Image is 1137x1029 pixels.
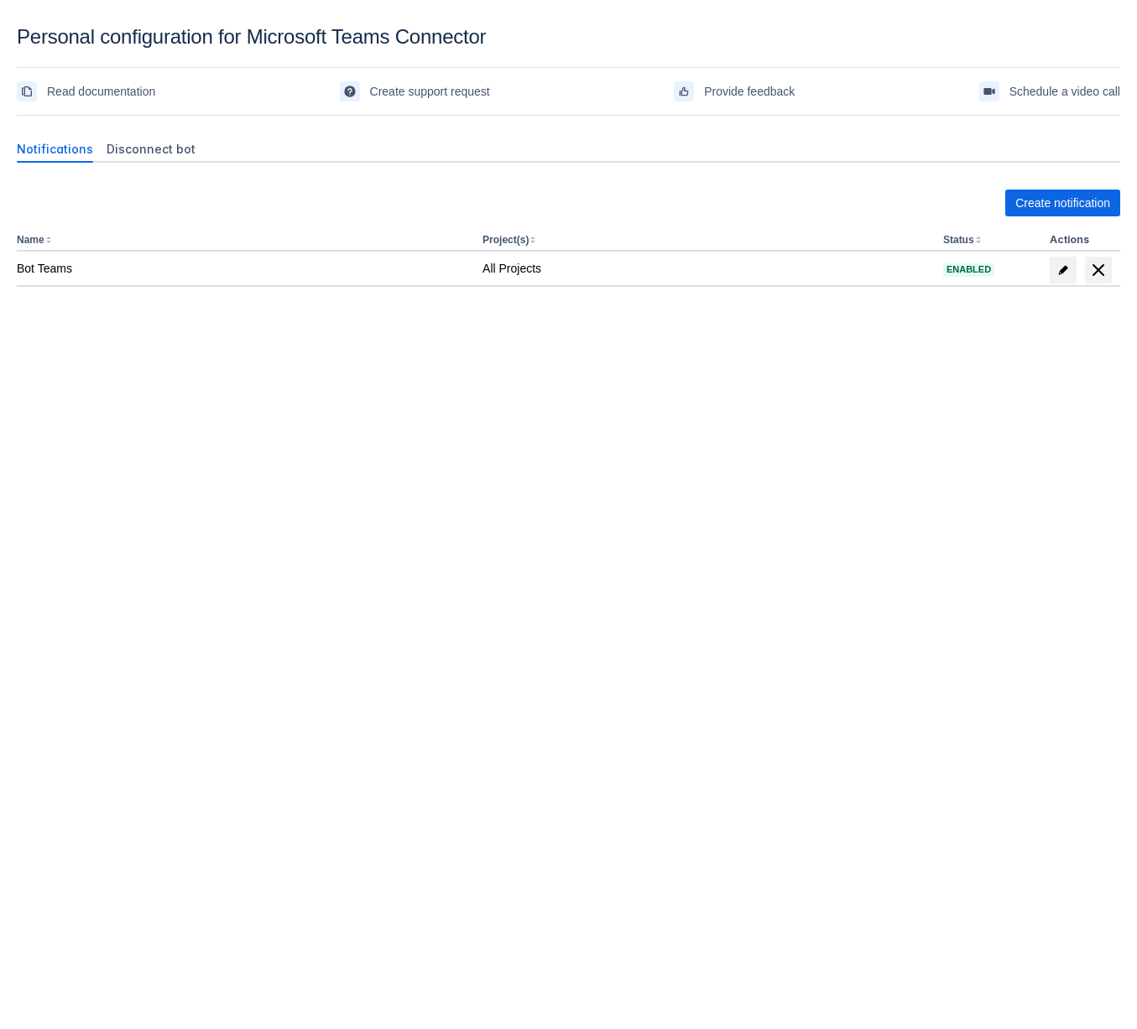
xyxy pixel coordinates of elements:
span: delete [1088,260,1108,280]
a: Create support request [340,78,490,105]
button: Status [943,234,974,246]
a: Provide feedback [674,78,795,105]
a: Read documentation [17,78,155,105]
div: Personal configuration for Microsoft Teams Connector [17,25,1120,49]
span: support [343,85,357,98]
span: Notifications [17,141,93,158]
span: Create notification [1015,190,1110,216]
span: Enabled [943,265,994,274]
div: All Projects [482,260,930,277]
span: Disconnect bot [107,141,196,158]
span: edit [1056,263,1070,277]
span: Schedule a video call [1009,78,1120,105]
button: Name [17,234,44,246]
button: Project(s) [482,234,529,246]
button: Create notification [1005,190,1120,216]
span: Create support request [370,78,490,105]
th: Actions [1043,230,1120,252]
span: Provide feedback [704,78,795,105]
span: documentation [20,85,34,98]
span: feedback [677,85,691,98]
div: Bot Teams [17,260,469,277]
a: Schedule a video call [979,78,1120,105]
span: videoCall [983,85,996,98]
span: Read documentation [47,78,155,105]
